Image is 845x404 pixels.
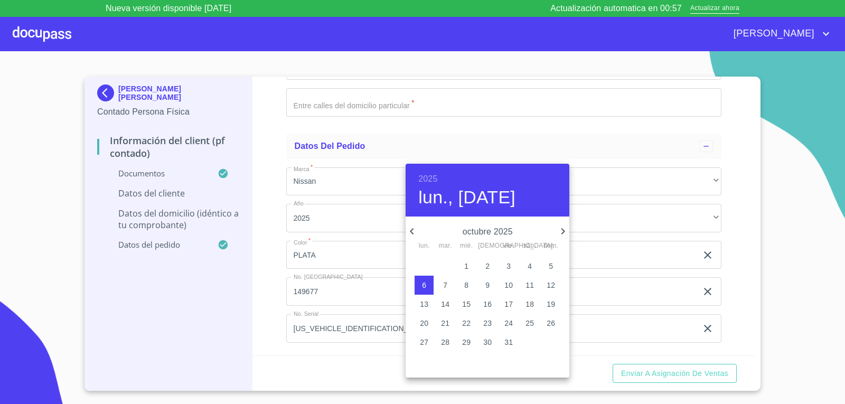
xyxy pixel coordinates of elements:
p: 18 [525,299,534,309]
button: 13 [415,295,434,314]
button: 30 [478,333,497,352]
p: 31 [504,337,513,347]
span: mié. [457,241,476,251]
p: 6 [422,280,426,290]
p: 28 [441,337,449,347]
button: 6 [415,276,434,295]
span: mar. [436,241,455,251]
p: 12 [547,280,555,290]
button: 19 [541,295,560,314]
button: 20 [415,314,434,333]
p: 22 [462,318,471,328]
span: dom. [541,241,560,251]
button: 28 [436,333,455,352]
p: 27 [420,337,428,347]
p: 21 [441,318,449,328]
p: 25 [525,318,534,328]
button: 3 [499,257,518,276]
button: 29 [457,333,476,352]
button: 26 [541,314,560,333]
button: 22 [457,314,476,333]
button: 31 [499,333,518,352]
span: vie. [499,241,518,251]
button: 21 [436,314,455,333]
button: 9 [478,276,497,295]
button: 25 [520,314,539,333]
p: 23 [483,318,492,328]
button: 24 [499,314,518,333]
button: 4 [520,257,539,276]
button: 1 [457,257,476,276]
p: 20 [420,318,428,328]
button: lun., [DATE] [418,186,515,209]
p: 3 [506,261,511,271]
span: [DEMOGRAPHIC_DATA]. [478,241,497,251]
p: 19 [547,299,555,309]
p: 15 [462,299,471,309]
p: 1 [464,261,468,271]
button: 7 [436,276,455,295]
p: 9 [485,280,490,290]
button: 2025 [418,172,437,186]
p: 17 [504,299,513,309]
button: 10 [499,276,518,295]
p: 14 [441,299,449,309]
span: sáb. [520,241,539,251]
p: 7 [443,280,447,290]
button: 14 [436,295,455,314]
button: 18 [520,295,539,314]
button: 12 [541,276,560,295]
button: 23 [478,314,497,333]
p: 24 [504,318,513,328]
button: 5 [541,257,560,276]
p: 11 [525,280,534,290]
p: 26 [547,318,555,328]
button: 27 [415,333,434,352]
p: 10 [504,280,513,290]
p: 13 [420,299,428,309]
button: 16 [478,295,497,314]
p: 29 [462,337,471,347]
p: 2 [485,261,490,271]
p: 5 [549,261,553,271]
p: octubre 2025 [418,226,557,238]
button: 2 [478,257,497,276]
p: 30 [483,337,492,347]
button: 11 [520,276,539,295]
button: 15 [457,295,476,314]
p: 4 [528,261,532,271]
button: 17 [499,295,518,314]
span: lun. [415,241,434,251]
button: 8 [457,276,476,295]
p: 8 [464,280,468,290]
p: 16 [483,299,492,309]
